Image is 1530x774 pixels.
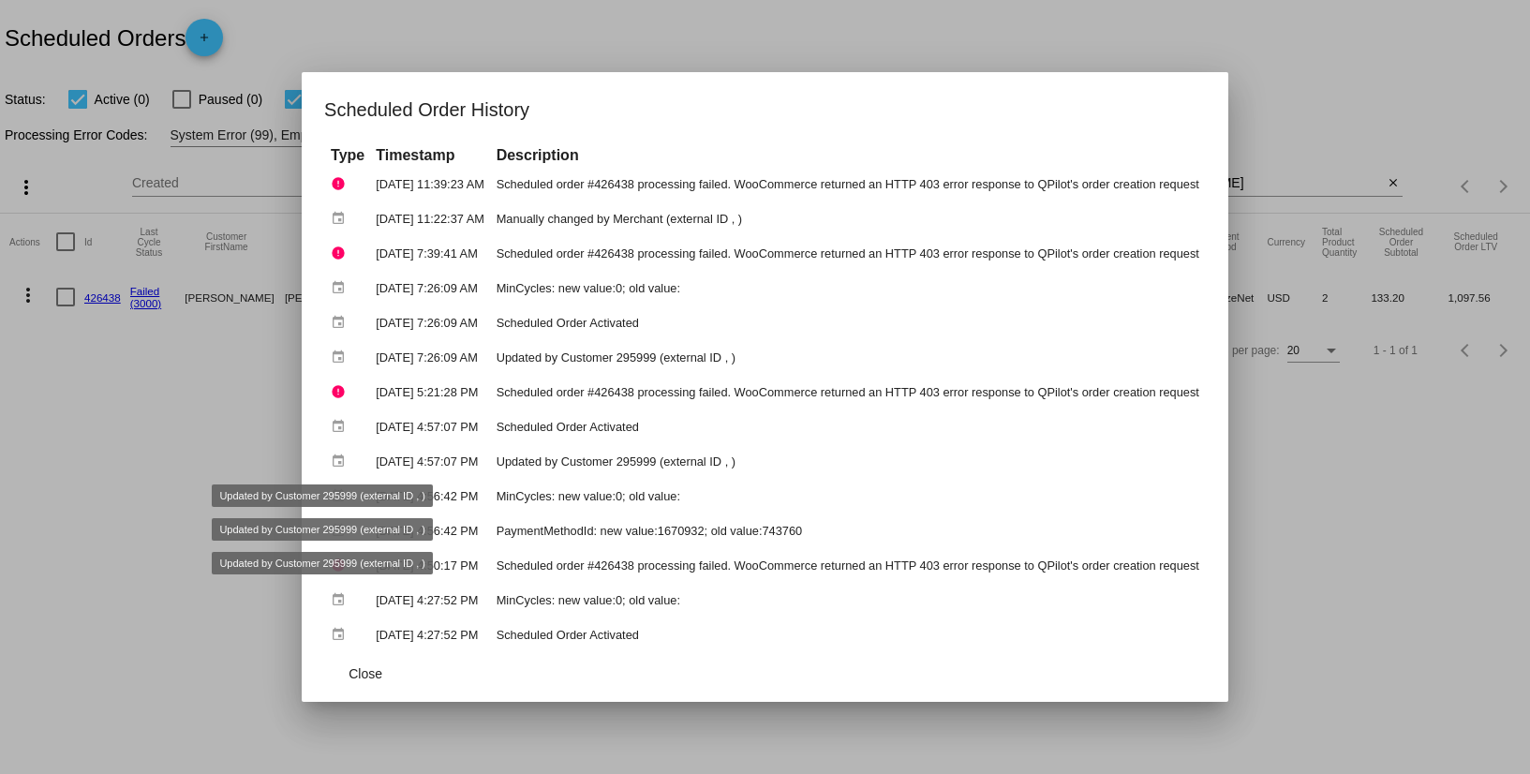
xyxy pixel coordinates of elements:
[331,620,353,649] mat-icon: event
[492,480,1204,513] td: MinCycles: new value:0; old value:
[492,514,1204,547] td: PaymentMethodId: new value:1670932; old value:743760
[331,170,353,199] mat-icon: error
[331,343,353,372] mat-icon: event
[324,657,407,691] button: Close dialog
[492,202,1204,235] td: Manually changed by Merchant (external ID , )
[371,618,489,651] td: [DATE] 4:27:52 PM
[492,549,1204,582] td: Scheduled order #426438 processing failed. WooCommerce returned an HTTP 403 error response to QPi...
[349,666,382,681] span: Close
[492,145,1204,166] th: Description
[371,272,489,305] td: [DATE] 7:26:09 AM
[331,516,353,545] mat-icon: event
[331,412,353,441] mat-icon: event
[371,480,489,513] td: [DATE] 4:56:42 PM
[371,445,489,478] td: [DATE] 4:57:07 PM
[331,551,353,580] mat-icon: error
[371,168,489,201] td: [DATE] 11:39:23 AM
[371,341,489,374] td: [DATE] 7:26:09 AM
[326,145,369,166] th: Type
[492,168,1204,201] td: Scheduled order #426438 processing failed. WooCommerce returned an HTTP 403 error response to QPi...
[371,584,489,617] td: [DATE] 4:27:52 PM
[324,95,1206,125] h1: Scheduled Order History
[331,274,353,303] mat-icon: event
[492,341,1204,374] td: Updated by Customer 295999 (external ID , )
[492,584,1204,617] td: MinCycles: new value:0; old value:
[492,306,1204,339] td: Scheduled Order Activated
[371,549,489,582] td: [DATE] 4:50:17 PM
[331,482,353,511] mat-icon: event
[492,272,1204,305] td: MinCycles: new value:0; old value:
[492,237,1204,270] td: Scheduled order #426438 processing failed. WooCommerce returned an HTTP 403 error response to QPi...
[492,445,1204,478] td: Updated by Customer 295999 (external ID , )
[331,447,353,476] mat-icon: event
[492,410,1204,443] td: Scheduled Order Activated
[371,410,489,443] td: [DATE] 4:57:07 PM
[331,586,353,615] mat-icon: event
[371,145,489,166] th: Timestamp
[492,376,1204,409] td: Scheduled order #426438 processing failed. WooCommerce returned an HTTP 403 error response to QPi...
[371,306,489,339] td: [DATE] 7:26:09 AM
[331,239,353,268] mat-icon: error
[371,237,489,270] td: [DATE] 7:39:41 AM
[331,308,353,337] mat-icon: event
[331,378,353,407] mat-icon: error
[371,514,489,547] td: [DATE] 4:56:42 PM
[492,618,1204,651] td: Scheduled Order Activated
[371,376,489,409] td: [DATE] 5:21:28 PM
[371,202,489,235] td: [DATE] 11:22:37 AM
[331,204,353,233] mat-icon: event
